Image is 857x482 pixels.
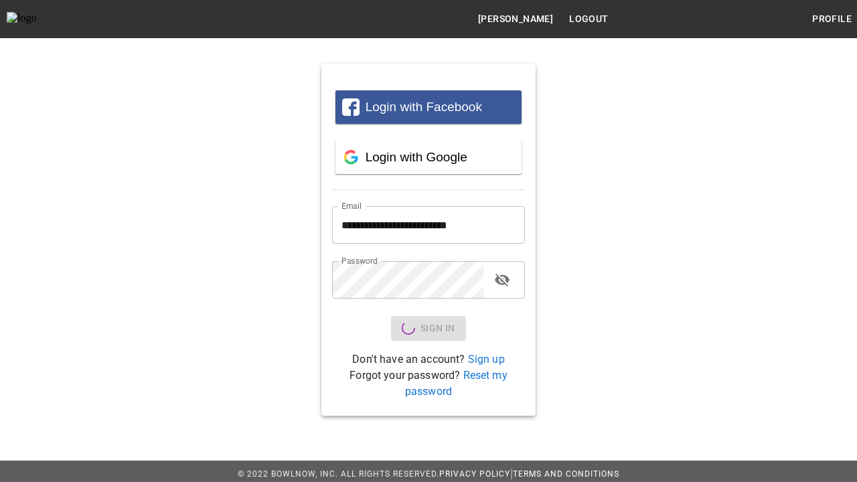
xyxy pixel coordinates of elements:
[366,100,482,114] span: Login with Facebook
[513,469,619,479] a: Terms and Conditions
[564,7,613,31] button: Logout
[332,351,525,368] p: Don't have an account?
[7,12,80,25] img: logo
[335,141,522,174] button: Login with Google
[332,368,525,400] p: Forgot your password?
[366,150,467,164] span: Login with Google
[238,469,439,479] span: © 2022 BowlNow, Inc. All Rights Reserved.
[468,353,505,366] a: Sign up
[807,7,857,31] button: Profile
[439,469,510,479] a: Privacy Policy
[405,369,508,398] a: Reset my password
[473,7,558,31] button: [PERSON_NAME]
[335,90,522,124] button: Login with Facebook
[489,266,516,293] button: toggle password visibility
